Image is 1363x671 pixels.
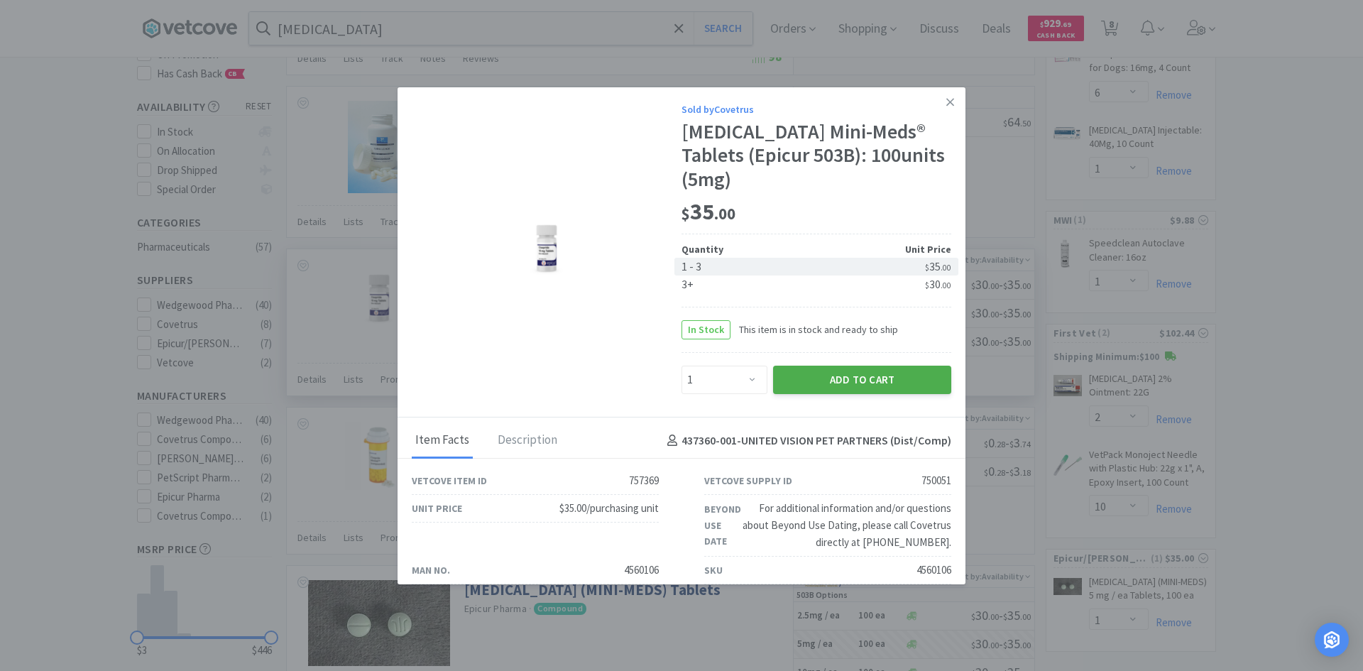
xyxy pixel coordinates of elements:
[494,423,561,459] div: Description
[925,280,929,290] span: $
[681,241,816,257] div: Quantity
[513,214,581,282] img: 6b22b7babdd248ac8918ee3bc4b31856_750051.png
[412,423,473,459] div: Item Facts
[662,432,951,450] h4: 437360-001 - UNITED VISION PET PARTNERS (Dist/Comp)
[629,472,659,489] div: 757369
[412,501,462,516] div: Unit Price
[559,500,659,517] div: $35.00/purchasing unit
[741,500,951,551] div: For additional information and/or questions about Beyond Use Dating, please call Covetrus directl...
[681,197,735,226] span: 35
[773,366,951,394] button: Add to Cart
[704,473,792,489] div: Vetcove Supply ID
[925,277,951,291] span: 30
[916,562,951,579] div: 4560106
[941,280,951,290] span: . 00
[704,501,741,549] div: Beyond Use Date
[681,102,951,117] div: Sold by Covetrus
[730,322,898,337] span: This item is in stock and ready to ship
[681,120,951,192] div: [MEDICAL_DATA] Mini-Meds® Tablets (Epicur 503B): 100units (5mg)
[921,472,951,489] div: 750051
[704,562,723,578] div: SKU
[681,276,816,294] div: 3+
[412,473,487,489] div: Vetcove Item ID
[624,562,659,579] div: 4560106
[816,241,951,257] div: Unit Price
[714,204,735,224] span: . 00
[1315,623,1349,657] div: Open Intercom Messenger
[681,204,690,224] span: $
[682,321,730,339] span: In Stock
[412,562,450,578] div: Man No.
[925,259,951,273] span: 35
[681,258,816,276] div: 1 - 3
[941,263,951,273] span: . 00
[925,263,929,273] span: $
